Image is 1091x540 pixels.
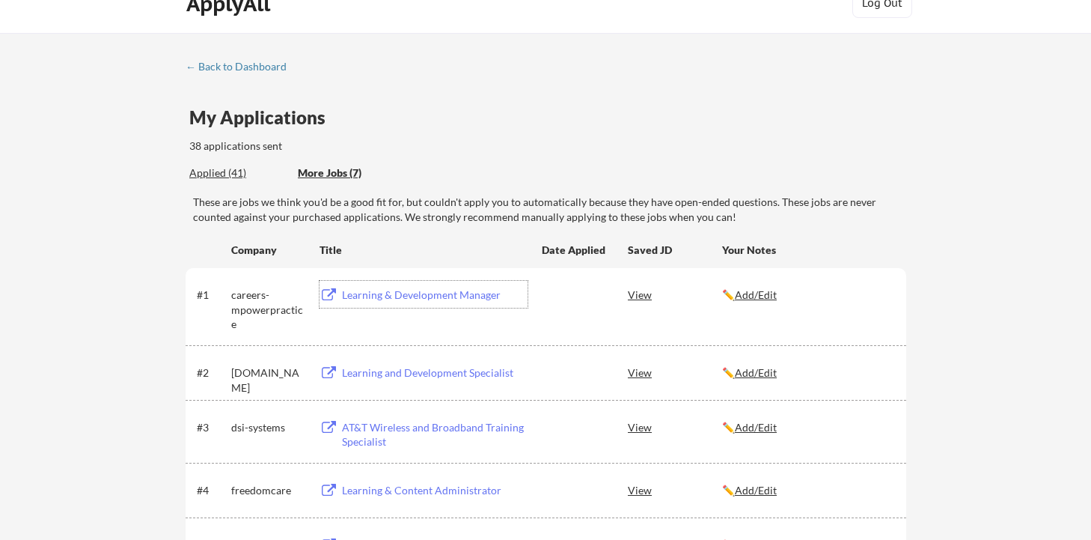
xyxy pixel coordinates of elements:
div: Learning & Development Manager [342,288,528,303]
div: Date Applied [542,243,608,258]
div: Learning and Development Specialist [342,365,528,380]
u: Add/Edit [735,288,777,301]
a: ← Back to Dashboard [186,61,298,76]
div: View [628,476,722,503]
u: Add/Edit [735,366,777,379]
div: ✏️ [722,365,893,380]
u: Add/Edit [735,421,777,434]
div: #3 [197,420,226,435]
u: Add/Edit [735,484,777,497]
div: ✏️ [722,420,893,435]
div: Title [320,243,528,258]
div: ✏️ [722,483,893,498]
div: Learning & Content Administrator [342,483,528,498]
div: ← Back to Dashboard [186,61,298,72]
div: #4 [197,483,226,498]
div: #1 [197,288,226,303]
div: careers-mpowerpractice [231,288,306,332]
div: dsi-systems [231,420,306,435]
div: These are job applications we think you'd be a good fit for, but couldn't apply you to automatica... [298,166,408,181]
div: View [628,413,722,440]
div: [DOMAIN_NAME] [231,365,306,395]
div: Applied (41) [189,166,287,180]
div: View [628,281,722,308]
div: More Jobs (7) [298,166,408,180]
div: Your Notes [722,243,893,258]
div: These are jobs we think you'd be a good fit for, but couldn't apply you to automatically because ... [193,195,906,224]
div: 38 applications sent [189,139,479,154]
div: AT&T Wireless and Broadband Training Specialist [342,420,528,449]
div: View [628,359,722,386]
div: Saved JD [628,236,722,263]
div: ✏️ [722,288,893,303]
div: #2 [197,365,226,380]
div: freedomcare [231,483,306,498]
div: These are all the jobs you've been applied to so far. [189,166,287,181]
div: Company [231,243,306,258]
div: My Applications [189,109,337,127]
